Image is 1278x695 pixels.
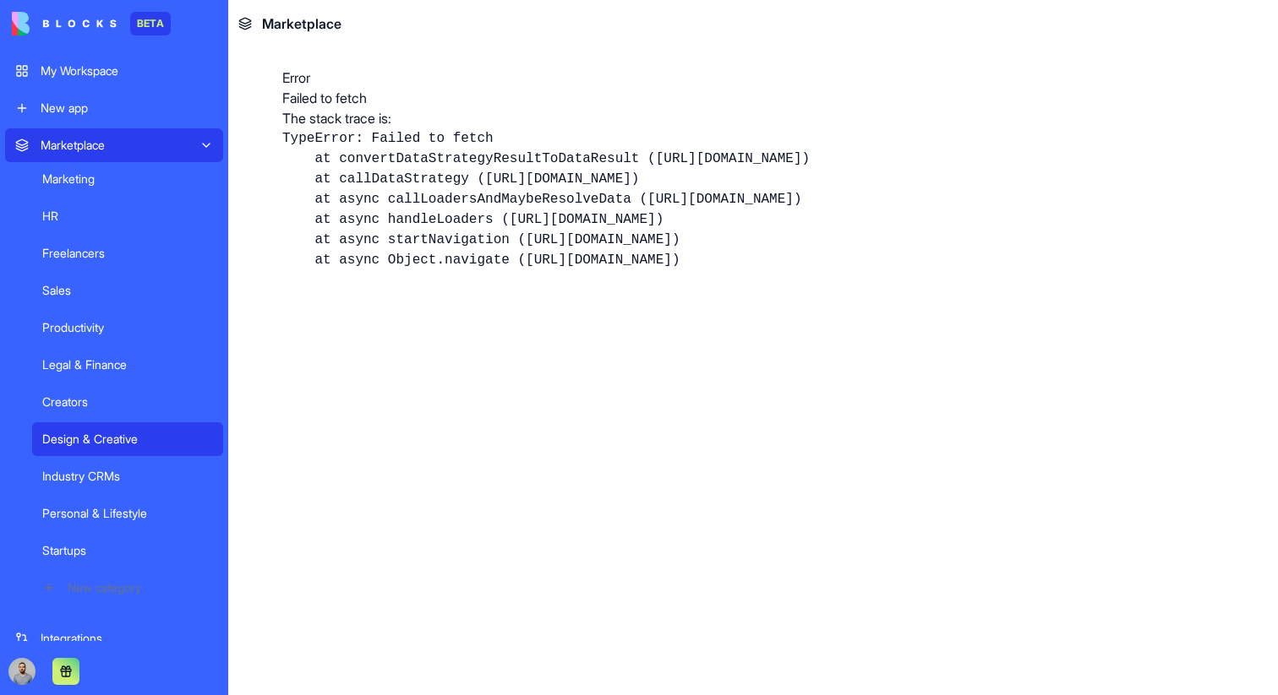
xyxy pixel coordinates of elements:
p: The stack trace is: [282,108,1224,128]
img: image_123650291_bsq8ao.jpg [8,658,35,685]
a: Freelancers [32,236,223,270]
div: Marketplace [41,137,188,154]
a: Productivity [32,311,223,345]
a: Marketing [32,162,223,196]
div: New category [68,579,213,596]
div: Legal & Finance [42,356,213,373]
a: Legal & Finance [32,348,223,382]
pre: TypeError: Failed to fetch at convertDataStrategyResultToDataResult ([URL][DOMAIN_NAME]) at callD... [282,128,1224,270]
a: Startups [32,534,223,567]
div: Industry CRMs [42,468,213,485]
a: Creators [32,385,223,419]
div: Marketing [42,171,213,187]
a: BETA [12,12,171,35]
a: Design & Creative [32,422,223,456]
a: Sales [32,274,223,307]
div: Productivity [42,319,213,336]
a: New category [32,571,223,605]
img: logo [12,12,117,35]
div: Creators [42,394,213,410]
a: New app [5,91,223,125]
div: New app [41,100,213,117]
h1: Error [282,68,1224,88]
a: Personal & Lifestyle [32,497,223,530]
span: Marketplace [262,14,341,34]
a: HR [32,199,223,233]
div: HR [42,208,213,225]
a: My Workspace [5,54,223,88]
a: Marketplace [5,128,223,162]
div: Design & Creative [42,431,213,448]
div: BETA [130,12,171,35]
div: Personal & Lifestyle [42,505,213,522]
div: Startups [42,542,213,559]
div: My Workspace [41,62,213,79]
div: Sales [42,282,213,299]
a: Integrations [5,622,223,655]
div: Freelancers [42,245,213,262]
p: Failed to fetch [282,88,1224,108]
a: Industry CRMs [32,459,223,493]
div: Integrations [41,630,213,647]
